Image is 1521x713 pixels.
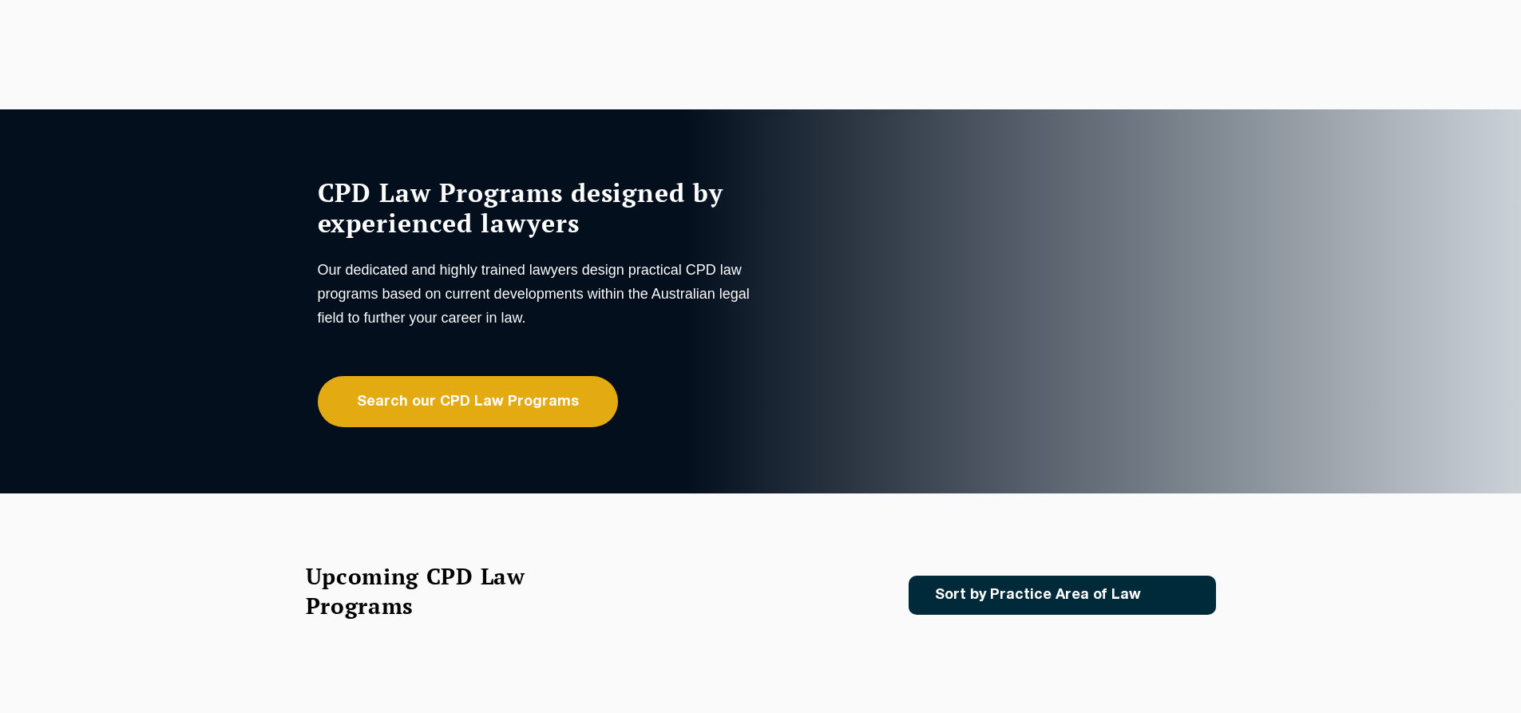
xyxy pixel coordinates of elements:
a: Search our CPD Law Programs [318,376,618,427]
h1: CPD Law Programs designed by experienced lawyers [318,177,757,238]
p: Our dedicated and highly trained lawyers design practical CPD law programs based on current devel... [318,258,757,330]
a: Sort by Practice Area of Law [909,576,1216,615]
h2: Upcoming CPD Law Programs [306,561,565,620]
img: Icon [1166,588,1185,602]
